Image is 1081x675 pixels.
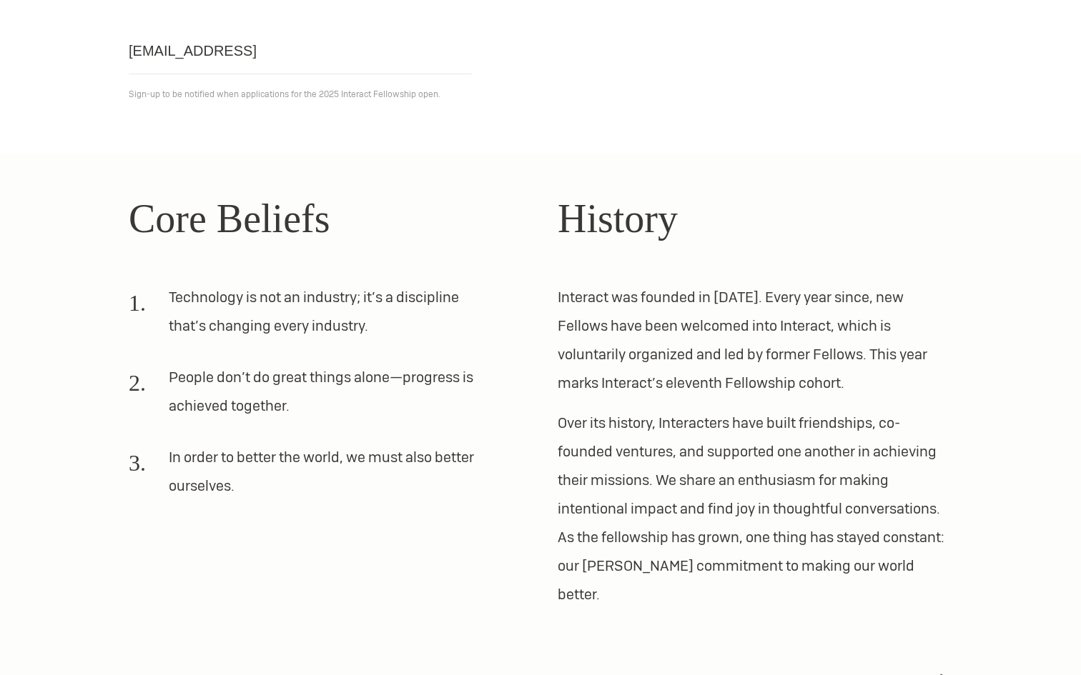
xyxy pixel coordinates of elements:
[129,363,489,431] li: People don’t do great things alone—progress is achieved together.
[129,443,489,511] li: In order to better the world, we must also better ourselves.
[129,28,472,74] input: Email address...
[129,283,489,351] li: Technology is not an industry; it’s a discipline that’s changing every industry.
[558,283,952,397] p: Interact was founded in [DATE]. Every year since, new Fellows have been welcomed into Interact, w...
[558,189,952,249] h2: History
[129,86,952,103] p: Sign-up to be notified when applications for the 2025 Interact Fellowship open.
[558,409,952,609] p: Over its history, Interacters have built friendships, co-founded ventures, and supported one anot...
[129,189,523,249] h2: Core Beliefs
